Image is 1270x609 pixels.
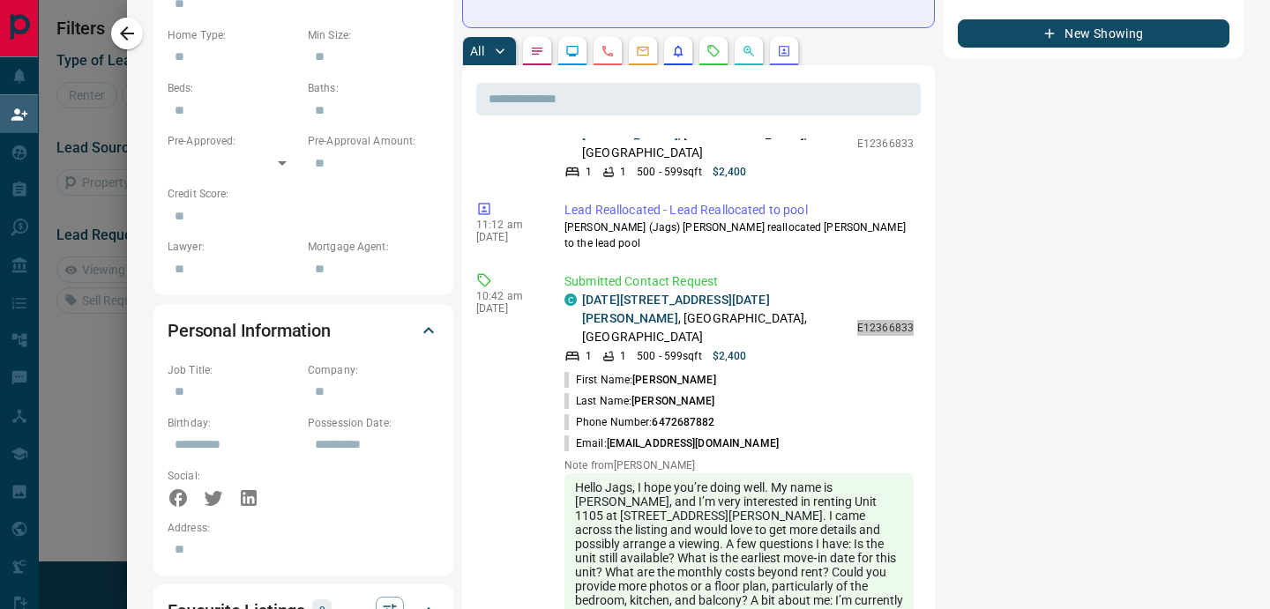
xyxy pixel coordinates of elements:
svg: Calls [601,44,615,58]
p: [DATE] [476,302,538,315]
p: Submitted Contact Request [564,272,914,291]
p: [PERSON_NAME] (Jags) [PERSON_NAME] reallocated [PERSON_NAME] to the lead pool [564,219,914,251]
p: Credit Score: [168,186,439,202]
p: 10:42 am [476,290,538,302]
svg: Emails [636,44,650,58]
h2: Personal Information [168,316,331,345]
p: Mortgage Agent: [308,239,439,255]
p: Pre-Approved: [168,133,299,149]
p: Lead Reallocated - Lead Reallocated to pool [564,201,914,219]
svg: Opportunities [742,44,756,58]
p: Address: [168,520,439,536]
p: Possession Date: [308,415,439,431]
p: 500 - 599 sqft [637,348,701,364]
p: Job Title: [168,362,299,378]
span: [PERSON_NAME] [631,395,714,407]
div: Personal Information [168,309,439,352]
svg: Agent Actions [777,44,791,58]
p: 1 [586,164,592,180]
button: New Showing [958,19,1229,48]
p: Birthday: [168,415,299,431]
p: [DATE] [476,231,538,243]
p: 500 - 599 sqft [637,164,701,180]
a: [DATE][STREET_ADDRESS][DATE][PERSON_NAME] [582,293,770,325]
p: Last Name: [564,393,715,409]
span: 6472687882 [652,416,714,428]
svg: Requests [706,44,721,58]
p: Social: [168,468,299,484]
p: Pre-Approval Amount: [308,133,439,149]
p: First Name: [564,372,716,388]
p: Home Type: [168,27,299,43]
p: 1 [620,348,626,364]
p: 11:12 am [476,219,538,231]
span: [PERSON_NAME] [632,374,715,386]
svg: Listing Alerts [671,44,685,58]
p: Baths: [308,80,439,96]
svg: Notes [530,44,544,58]
p: , [GEOGRAPHIC_DATA], [GEOGRAPHIC_DATA] [582,291,848,346]
p: E12366833 [857,136,914,152]
p: All [470,45,484,57]
p: Lawyer: [168,239,299,255]
p: $2,400 [713,164,747,180]
span: [EMAIL_ADDRESS][DOMAIN_NAME] [607,437,779,449]
p: Phone Number: [564,414,715,430]
svg: Lead Browsing Activity [565,44,579,58]
p: $2,400 [713,348,747,364]
p: Email: [564,435,779,451]
p: E12366833 [857,320,914,336]
p: 1 [586,348,592,364]
div: condos.ca [564,293,577,306]
p: Note from [PERSON_NAME] [564,459,914,472]
p: 1 [620,164,626,180]
p: Company: [308,362,439,378]
p: Beds: [168,80,299,96]
p: Min Size: [308,27,439,43]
